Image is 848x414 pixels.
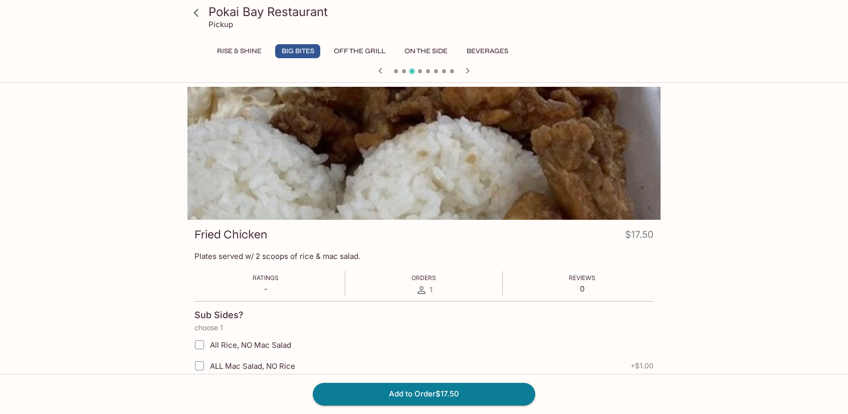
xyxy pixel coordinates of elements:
[253,284,279,294] p: -
[461,44,514,58] button: Beverages
[194,227,267,242] h3: Fried Chicken
[275,44,320,58] button: Big Bites
[569,284,595,294] p: 0
[194,324,654,332] p: choose 1
[569,274,595,282] span: Reviews
[208,20,233,29] p: Pickup
[313,383,535,405] button: Add to Order$17.50
[399,44,453,58] button: On The Side
[210,340,291,350] span: All Rice, NO Mac Salad
[211,44,267,58] button: Rise & Shine
[253,274,279,282] span: Ratings
[208,4,657,20] h3: Pokai Bay Restaurant
[328,44,391,58] button: Off The Grill
[430,285,433,295] span: 1
[411,274,436,282] span: Orders
[625,227,654,246] h4: $17.50
[194,251,654,261] p: Plates served w/ 2 scoops of rice & mac salad.
[630,362,654,370] span: + $1.00
[187,87,661,220] div: Fried Chicken
[210,361,295,371] span: ALL Mac Salad, NO Rice
[194,310,244,321] h4: Sub Sides?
